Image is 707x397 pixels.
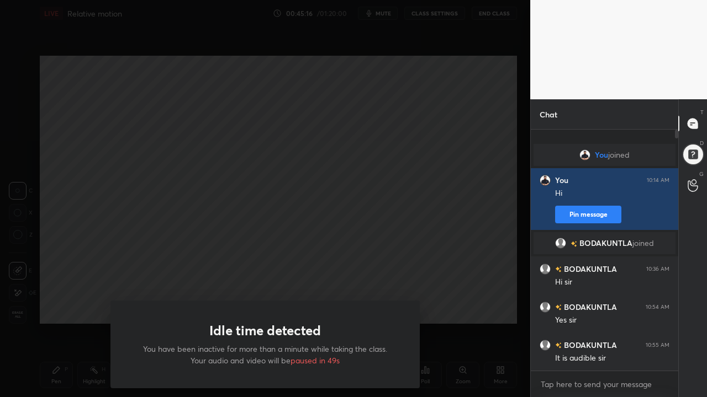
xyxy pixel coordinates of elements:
[555,277,669,288] div: Hi sir
[632,239,654,248] span: joined
[137,343,393,366] p: You have been inactive for more than a minute while taking the class. Your audio and video will be
[555,188,669,199] div: Hi
[571,241,577,247] img: no-rating-badge.077c3623.svg
[555,238,566,249] img: default.png
[647,177,669,184] div: 10:14 AM
[562,301,617,313] h6: BODAKUNTLA
[608,151,630,159] span: joined
[555,266,562,272] img: no-rating-badge.077c3623.svg
[531,100,566,129] p: Chat
[540,302,551,313] img: default.png
[646,304,669,310] div: 10:54 AM
[555,175,568,185] h6: You
[540,340,551,351] img: default.png
[540,175,551,186] img: 38102e3ad2b64297ba2af14703d2df29.jpg
[540,264,551,275] img: default.png
[555,315,669,326] div: Yes sir
[646,342,669,348] div: 10:55 AM
[555,304,562,310] img: no-rating-badge.077c3623.svg
[531,142,678,371] div: grid
[699,170,704,178] p: G
[562,339,617,351] h6: BODAKUNTLA
[595,151,608,159] span: You
[555,206,621,223] button: Pin message
[555,353,669,364] div: It is audible sir
[555,342,562,348] img: no-rating-badge.077c3623.svg
[209,323,321,339] h1: Idle time detected
[562,263,617,275] h6: BODAKUNTLA
[646,266,669,272] div: 10:36 AM
[579,239,632,248] span: BODAKUNTLA
[700,108,704,116] p: T
[700,139,704,147] p: D
[579,149,590,160] img: 38102e3ad2b64297ba2af14703d2df29.jpg
[291,355,340,366] span: paused in 49s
